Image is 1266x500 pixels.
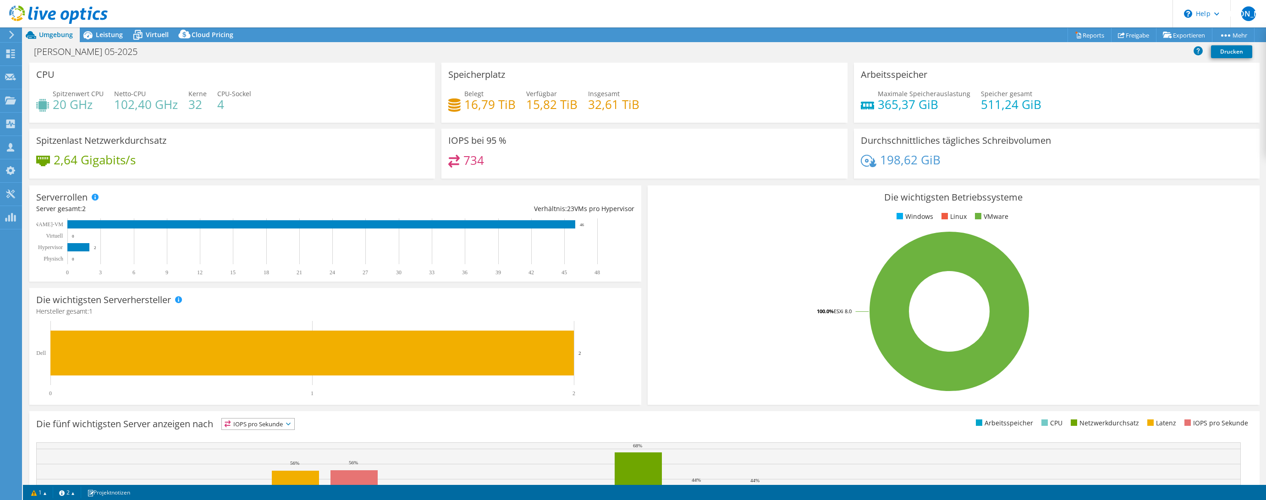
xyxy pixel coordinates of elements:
h3: Speicherplatz [448,70,505,80]
text: 68% [633,443,642,448]
h3: Die wichtigsten Serverhersteller [36,295,171,305]
text: 56% [349,460,358,465]
h4: 32,61 TiB [588,99,639,109]
span: Leistung [96,30,123,39]
text: 36 [462,269,468,276]
text: 0 [72,234,74,239]
text: Virtuell [46,233,63,239]
h4: 16,79 TiB [464,99,516,109]
span: Umgebung [39,30,73,39]
li: IOPS pro Sekunde [1182,418,1248,428]
svg: \n [1184,10,1192,18]
h4: 511,24 GiB [981,99,1041,109]
h4: 20 GHz [53,99,104,109]
span: Belegt [464,89,484,98]
h4: 4 [217,99,251,109]
text: 46 [580,223,584,227]
text: Dell [36,350,46,356]
text: 0 [49,390,52,397]
text: 0 [72,257,74,261]
text: 15 [230,269,236,276]
div: Server gesamt: [36,204,335,214]
text: 2 [578,350,581,356]
h4: 734 [463,155,484,165]
tspan: 100.0% [817,308,834,315]
h4: 198,62 GiB [880,155,941,165]
span: CPU-Sockel [217,89,251,98]
text: Hypervisor [38,244,63,250]
text: 2 [94,245,96,250]
text: 45 [561,269,567,276]
h4: 102,40 GHz [114,99,178,109]
tspan: ESXi 8.0 [834,308,852,315]
span: Verfügbar [526,89,557,98]
h3: Die wichtigsten Betriebssysteme [655,192,1253,202]
li: Arbeitsspeicher [974,418,1033,428]
div: Verhältnis: VMs pro Hypervisor [335,204,634,214]
span: Netto-CPU [114,89,146,98]
li: CPU [1039,418,1062,428]
h3: Durchschnittliches tägliches Schreibvolumen [861,136,1051,146]
span: Cloud Pricing [192,30,233,39]
span: [PERSON_NAME] [1241,6,1256,21]
h3: Arbeitsspeicher [861,70,927,80]
li: Windows [894,212,933,222]
li: Latenz [1145,418,1176,428]
a: Freigabe [1111,28,1156,42]
h3: Spitzenlast Netzwerkdurchsatz [36,136,166,146]
text: 3 [99,269,102,276]
text: 56% [290,460,299,466]
text: 27 [363,269,368,276]
a: 2 [53,487,81,498]
text: 42 [528,269,534,276]
text: 24 [330,269,335,276]
span: Speicher gesamt [981,89,1032,98]
text: 2 [572,390,575,397]
li: VMware [973,212,1008,222]
li: Netzwerkdurchsatz [1068,418,1139,428]
a: Drucken [1211,45,1252,58]
span: Spitzenwert CPU [53,89,104,98]
span: 23 [567,204,574,213]
h3: IOPS bei 95 % [448,136,506,146]
h3: CPU [36,70,55,80]
a: Reports [1068,28,1112,42]
h4: 365,37 GiB [878,99,970,109]
h4: Hersteller gesamt: [36,306,634,316]
h4: 2,64 Gigabits/s [54,155,136,165]
span: Virtuell [146,30,169,39]
text: 39 [495,269,501,276]
h1: [PERSON_NAME] 05-2025 [30,47,152,57]
text: 1 [311,390,314,397]
a: 1 [25,487,53,498]
text: 40% [114,484,123,489]
text: 9 [165,269,168,276]
a: Projektnotizen [81,487,137,498]
li: Linux [939,212,967,222]
span: Maximale Speicherauslastung [878,89,970,98]
h3: Serverrollen [36,192,88,202]
a: Mehr [1212,28,1255,42]
h4: 32 [188,99,207,109]
h4: 15,82 TiB [526,99,578,109]
span: Insgesamt [588,89,620,98]
text: 18 [264,269,269,276]
text: 33 [429,269,435,276]
span: Kerne [188,89,207,98]
text: 48 [594,269,600,276]
span: 1 [89,307,93,315]
text: 30 [396,269,402,276]
text: 6 [132,269,135,276]
text: 44% [750,478,760,483]
text: 44% [692,477,701,483]
span: 2 [82,204,86,213]
text: 21 [297,269,302,276]
text: 12 [197,269,203,276]
span: IOPS pro Sekunde [222,418,294,429]
a: Exportieren [1156,28,1212,42]
text: Physisch [44,255,63,262]
text: 0 [66,269,69,276]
